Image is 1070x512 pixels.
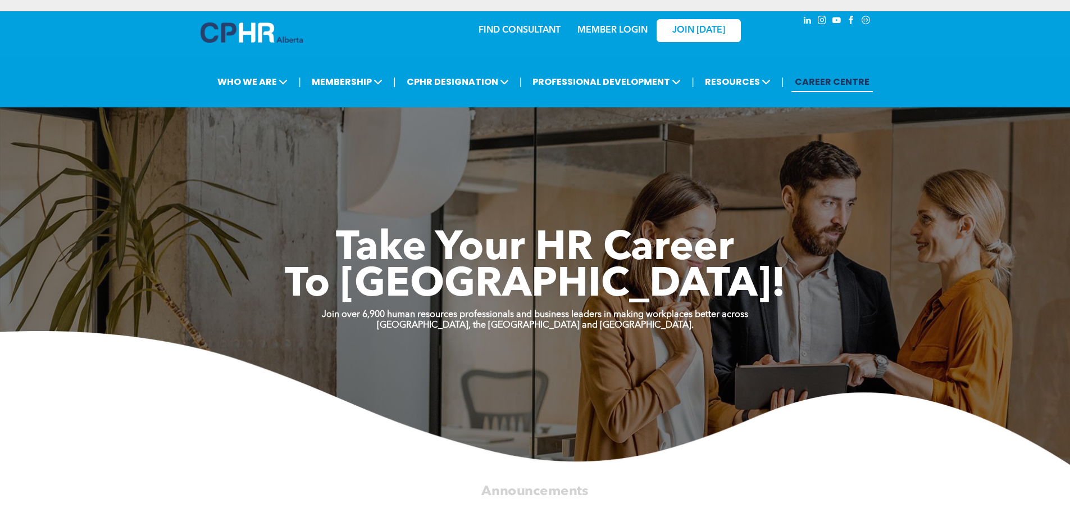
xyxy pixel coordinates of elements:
a: JOIN [DATE] [657,19,741,42]
span: PROFESSIONAL DEVELOPMENT [529,71,684,92]
a: CAREER CENTRE [791,71,873,92]
span: JOIN [DATE] [672,25,725,36]
li: | [520,70,522,93]
li: | [298,70,301,93]
a: linkedin [802,14,814,29]
img: A blue and white logo for cp alberta [201,22,303,43]
span: WHO WE ARE [214,71,291,92]
a: youtube [831,14,843,29]
a: facebook [845,14,858,29]
a: instagram [816,14,828,29]
li: | [781,70,784,93]
li: | [691,70,694,93]
strong: Join over 6,900 human resources professionals and business leaders in making workplaces better ac... [322,310,748,319]
span: MEMBERSHIP [308,71,386,92]
a: Social network [860,14,872,29]
span: Take Your HR Career [336,229,734,269]
li: | [393,70,396,93]
strong: [GEOGRAPHIC_DATA], the [GEOGRAPHIC_DATA] and [GEOGRAPHIC_DATA]. [377,321,694,330]
a: FIND CONSULTANT [479,26,561,35]
span: CPHR DESIGNATION [403,71,512,92]
span: RESOURCES [702,71,774,92]
span: Announcements [481,484,588,498]
a: MEMBER LOGIN [577,26,648,35]
span: To [GEOGRAPHIC_DATA]! [285,265,786,306]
